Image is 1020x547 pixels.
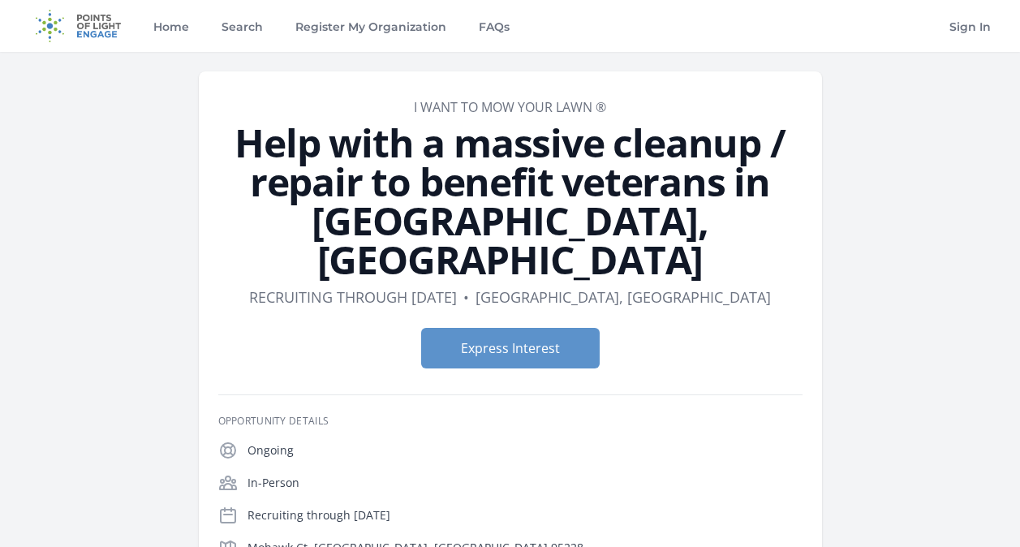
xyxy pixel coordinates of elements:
p: In-Person [247,475,803,491]
a: I Want To Mow Your Lawn ® [414,98,606,116]
h1: Help with a massive cleanup / repair to benefit veterans in [GEOGRAPHIC_DATA], [GEOGRAPHIC_DATA] [218,123,803,279]
dd: Recruiting through [DATE] [249,286,457,308]
p: Ongoing [247,442,803,459]
button: Express Interest [421,328,600,368]
dd: [GEOGRAPHIC_DATA], [GEOGRAPHIC_DATA] [476,286,771,308]
p: Recruiting through [DATE] [247,507,803,523]
div: • [463,286,469,308]
h3: Opportunity Details [218,415,803,428]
